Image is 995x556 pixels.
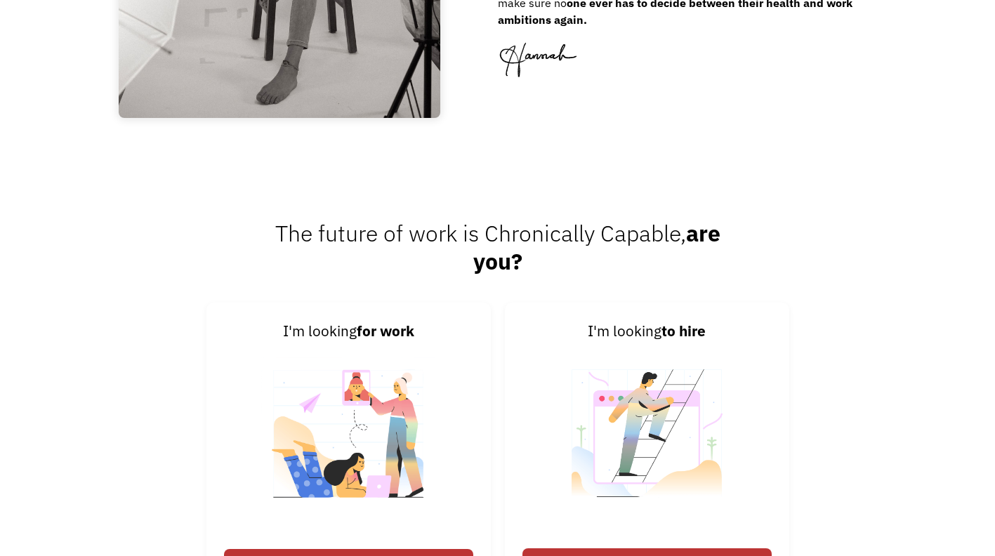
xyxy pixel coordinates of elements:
div: I'm looking [522,320,772,343]
div: I'm looking [224,320,473,343]
img: Chronically Capable Personalized Job Matching [261,343,436,542]
strong: for work [357,322,414,340]
strong: to hire [661,322,706,340]
strong: are you? [473,218,720,276]
span: The future of work is Chronically Capable, [275,218,720,276]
